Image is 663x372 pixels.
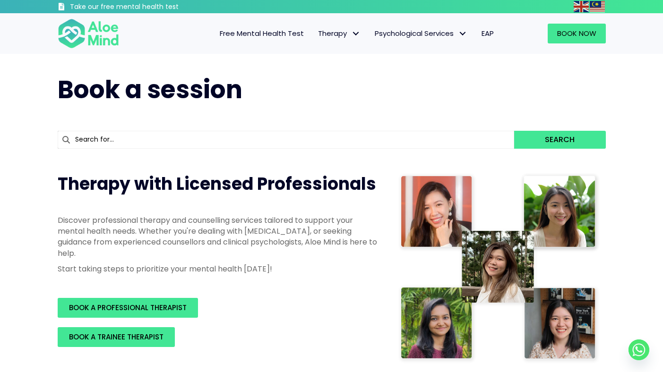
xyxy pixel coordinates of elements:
span: BOOK A PROFESSIONAL THERAPIST [69,303,187,313]
button: Search [514,131,605,149]
h3: Take our free mental health test [70,2,229,12]
nav: Menu [131,24,501,43]
a: BOOK A TRAINEE THERAPIST [58,327,175,347]
span: Therapy: submenu [349,27,363,41]
a: Book Now [548,24,606,43]
span: Psychological Services [375,28,467,38]
span: Book a session [58,72,242,107]
span: Psychological Services: submenu [456,27,470,41]
a: Take our free mental health test [58,2,229,13]
a: Psychological ServicesPsychological Services: submenu [368,24,474,43]
span: Book Now [557,28,596,38]
span: BOOK A TRAINEE THERAPIST [69,332,164,342]
img: en [574,1,589,12]
span: Therapy [318,28,361,38]
span: Therapy with Licensed Professionals [58,172,376,196]
a: EAP [474,24,501,43]
span: Free Mental Health Test [220,28,304,38]
a: BOOK A PROFESSIONAL THERAPIST [58,298,198,318]
input: Search for... [58,131,515,149]
p: Discover professional therapy and counselling services tailored to support your mental health nee... [58,215,379,259]
a: Whatsapp [629,339,649,360]
p: Start taking steps to prioritize your mental health [DATE]! [58,263,379,274]
a: Malay [590,1,606,12]
img: ms [590,1,605,12]
span: EAP [482,28,494,38]
a: Free Mental Health Test [213,24,311,43]
img: Aloe mind Logo [58,18,119,49]
img: Therapist collage [398,172,600,364]
a: TherapyTherapy: submenu [311,24,368,43]
a: English [574,1,590,12]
